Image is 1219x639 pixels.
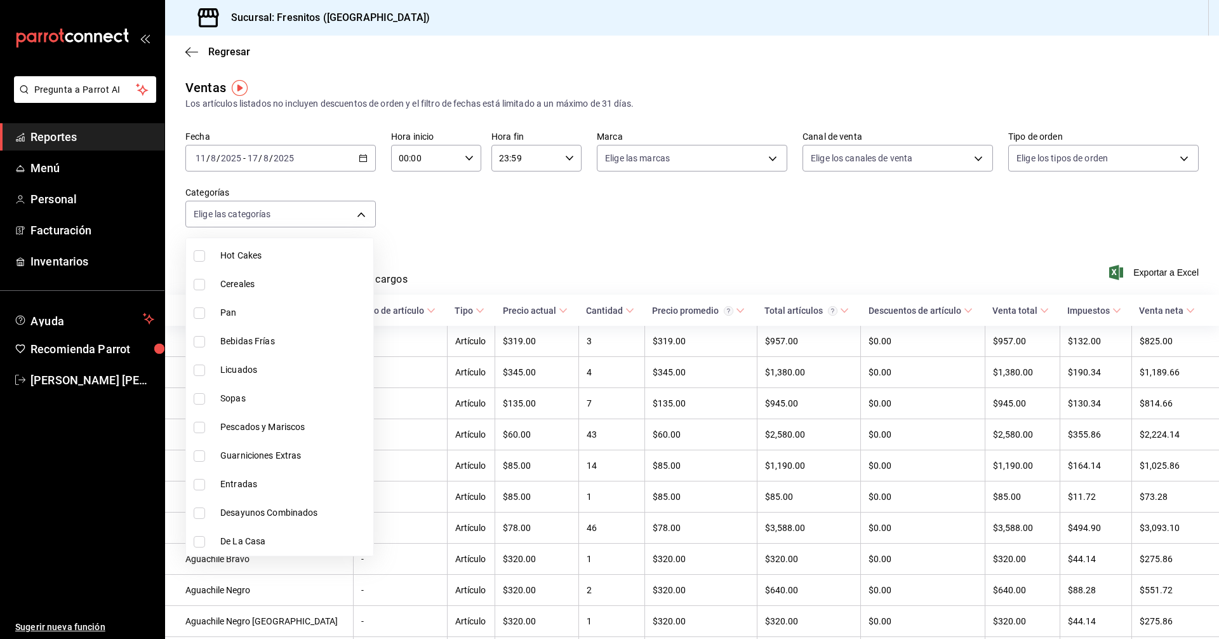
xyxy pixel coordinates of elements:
span: Licuados [220,363,368,377]
span: Cereales [220,278,368,291]
span: Hot Cakes [220,249,368,262]
span: Desayunos Combinados [220,506,368,520]
span: Pan [220,306,368,319]
span: De La Casa [220,535,368,548]
span: Guarniciones Extras [220,449,368,462]
span: Entradas [220,478,368,491]
span: Bebidas Frías [220,335,368,348]
span: Sopas [220,392,368,405]
img: Tooltip marker [232,80,248,96]
span: Pescados y Mariscos [220,420,368,434]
